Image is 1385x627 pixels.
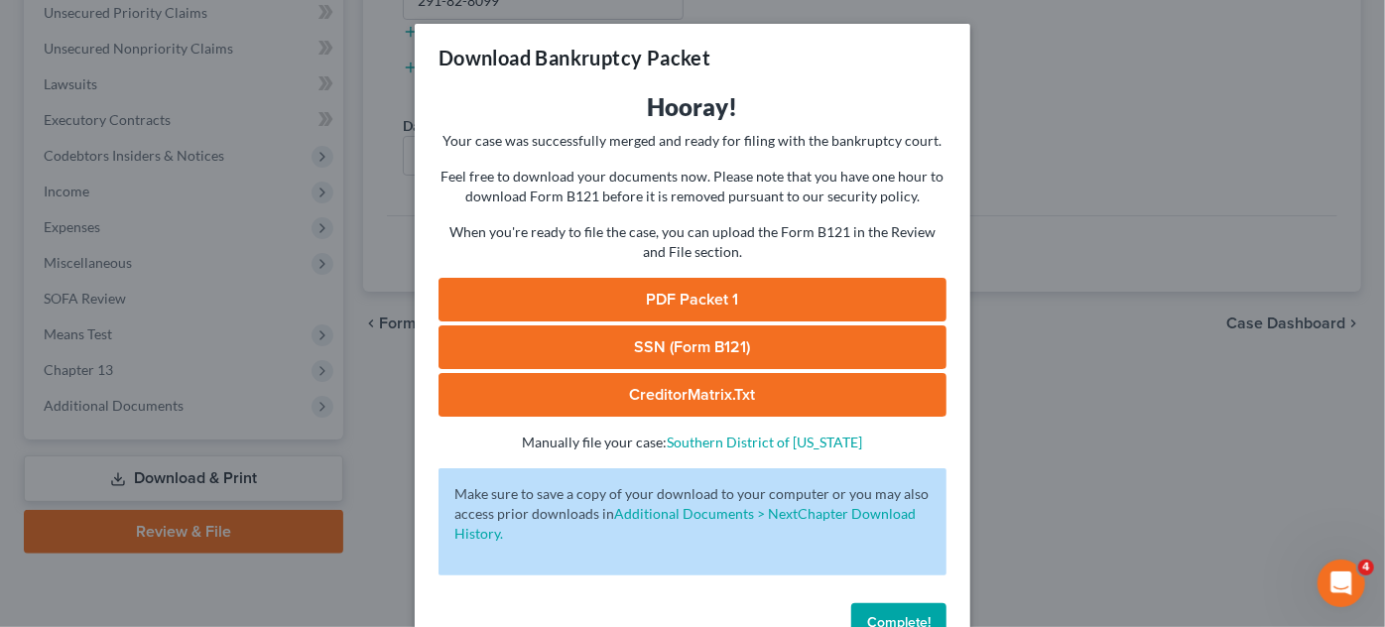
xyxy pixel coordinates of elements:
p: Manually file your case: [439,433,946,452]
a: Additional Documents > NextChapter Download History. [454,505,916,542]
iframe: Intercom live chat [1318,560,1365,607]
p: Make sure to save a copy of your download to your computer or you may also access prior downloads in [454,484,931,544]
p: Your case was successfully merged and ready for filing with the bankruptcy court. [439,131,946,151]
h3: Download Bankruptcy Packet [439,44,710,71]
a: SSN (Form B121) [439,325,946,369]
a: Southern District of [US_STATE] [668,434,863,450]
h3: Hooray! [439,91,946,123]
a: PDF Packet 1 [439,278,946,321]
a: CreditorMatrix.txt [439,373,946,417]
p: Feel free to download your documents now. Please note that you have one hour to download Form B12... [439,167,946,206]
span: 4 [1358,560,1374,575]
p: When you're ready to file the case, you can upload the Form B121 in the Review and File section. [439,222,946,262]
